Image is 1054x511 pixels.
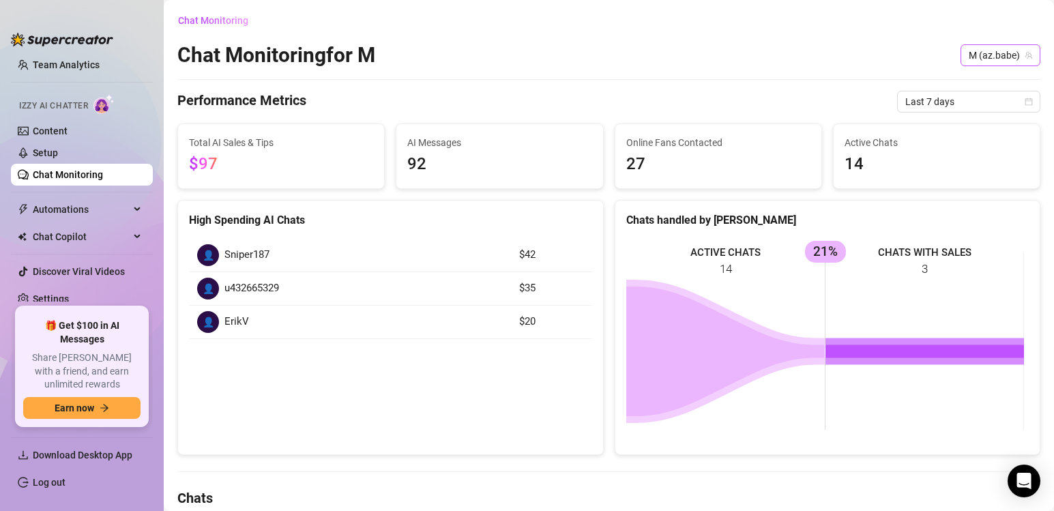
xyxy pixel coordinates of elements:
span: 92 [407,151,591,177]
span: Active Chats [845,135,1029,150]
a: Chat Monitoring [33,169,103,180]
span: Earn now [55,403,94,413]
span: Sniper187 [224,247,269,263]
div: High Spending AI Chats [189,211,592,229]
h4: Performance Metrics [177,91,306,113]
a: Settings [33,293,69,304]
img: Chat Copilot [18,232,27,242]
div: 👤 [197,278,219,300]
span: download [18,450,29,461]
h4: Chats [177,488,1040,508]
span: ErikV [224,314,249,330]
span: AI Messages [407,135,591,150]
a: Setup [33,147,58,158]
h2: Chat Monitoring for M [177,42,375,68]
button: Chat Monitoring [177,10,259,31]
button: Earn nowarrow-right [23,397,141,419]
a: Content [33,126,68,136]
span: calendar [1025,98,1033,106]
a: Team Analytics [33,59,100,70]
span: 27 [626,151,810,177]
span: team [1025,51,1033,59]
img: AI Chatter [93,94,115,114]
div: 👤 [197,311,219,333]
span: $97 [189,154,218,173]
span: Chat Copilot [33,226,130,248]
span: M (az.babe) [969,45,1032,65]
span: Share [PERSON_NAME] with a friend, and earn unlimited rewards [23,351,141,392]
article: $20 [519,314,583,330]
div: Chats handled by [PERSON_NAME] [626,211,1029,229]
span: Last 7 days [905,91,1032,112]
article: $35 [519,280,583,297]
div: 👤 [197,244,219,266]
span: Download Desktop App [33,450,132,461]
a: Discover Viral Videos [33,266,125,277]
span: Total AI Sales & Tips [189,135,373,150]
span: arrow-right [100,403,109,413]
span: 🎁 Get $100 in AI Messages [23,319,141,346]
span: Automations [33,199,130,220]
img: logo-BBDzfeDw.svg [11,33,113,46]
a: Log out [33,477,65,488]
span: Chat Monitoring [178,15,248,26]
span: Online Fans Contacted [626,135,810,150]
span: 14 [845,151,1029,177]
span: Izzy AI Chatter [19,100,88,113]
div: Open Intercom Messenger [1008,465,1040,497]
article: $42 [519,247,583,263]
span: u432665329 [224,280,279,297]
span: thunderbolt [18,204,29,215]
